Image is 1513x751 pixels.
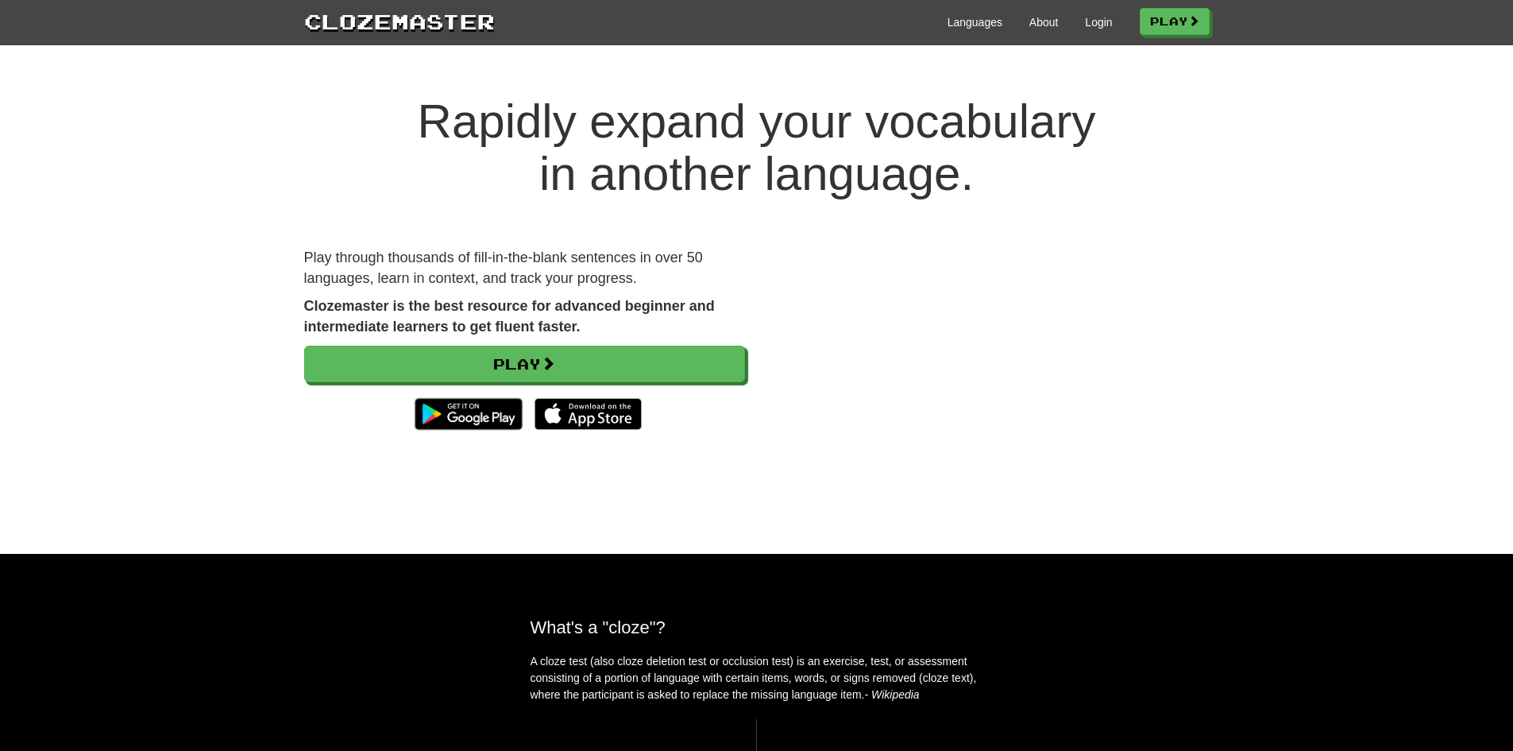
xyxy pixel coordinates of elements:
[1085,14,1112,30] a: Login
[531,653,983,703] p: A cloze test (also cloze deletion test or occlusion test) is an exercise, test, or assessment con...
[304,298,715,335] strong: Clozemaster is the best resource for advanced beginner and intermediate learners to get fluent fa...
[304,248,745,288] p: Play through thousands of fill-in-the-blank sentences in over 50 languages, learn in context, and...
[535,398,642,430] img: Download_on_the_App_Store_Badge_US-UK_135x40-25178aeef6eb6b83b96f5f2d004eda3bffbb37122de64afbaef7...
[304,6,495,36] a: Clozemaster
[1029,14,1059,30] a: About
[407,390,530,438] img: Get it on Google Play
[531,617,983,637] h2: What's a "cloze"?
[1140,8,1210,35] a: Play
[304,346,745,382] a: Play
[948,14,1002,30] a: Languages
[865,688,920,701] em: - Wikipedia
